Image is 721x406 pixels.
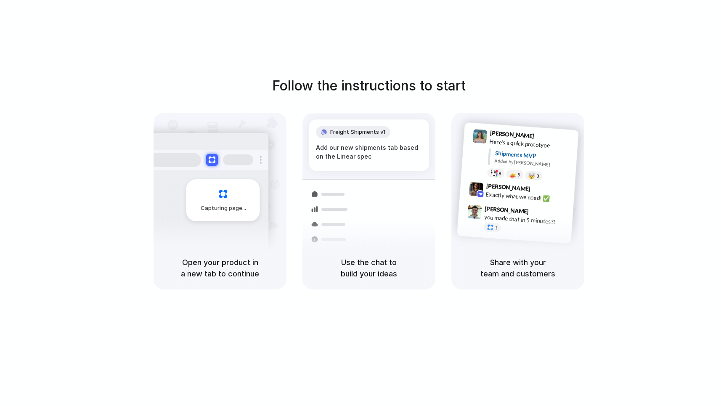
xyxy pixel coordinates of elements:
span: 3 [536,174,539,178]
span: Capturing page [201,204,247,212]
span: [PERSON_NAME] [485,204,529,216]
span: 5 [517,172,520,177]
div: Here's a quick prototype [489,137,573,151]
span: 9:47 AM [531,208,549,218]
div: you made that in 5 minutes?! [484,212,568,227]
span: 1 [495,226,498,230]
span: [PERSON_NAME] [486,181,530,194]
h5: Share with your team and customers [461,257,574,279]
h5: Open your product in a new tab to continue [164,257,276,279]
span: 8 [498,171,501,176]
h5: Use the chat to build your ideas [313,257,425,279]
div: Added by [PERSON_NAME] [494,157,572,170]
div: 🤯 [528,172,535,179]
span: [PERSON_NAME] [490,128,534,141]
div: Exactly what we need! ✅ [485,190,570,204]
span: Freight Shipments v1 [330,128,385,136]
div: Shipments MVP [495,149,573,163]
span: 9:42 AM [533,186,550,196]
span: 9:41 AM [537,133,554,143]
div: Add our new shipments tab based on the Linear spec [316,143,422,161]
h1: Follow the instructions to start [272,76,466,96]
